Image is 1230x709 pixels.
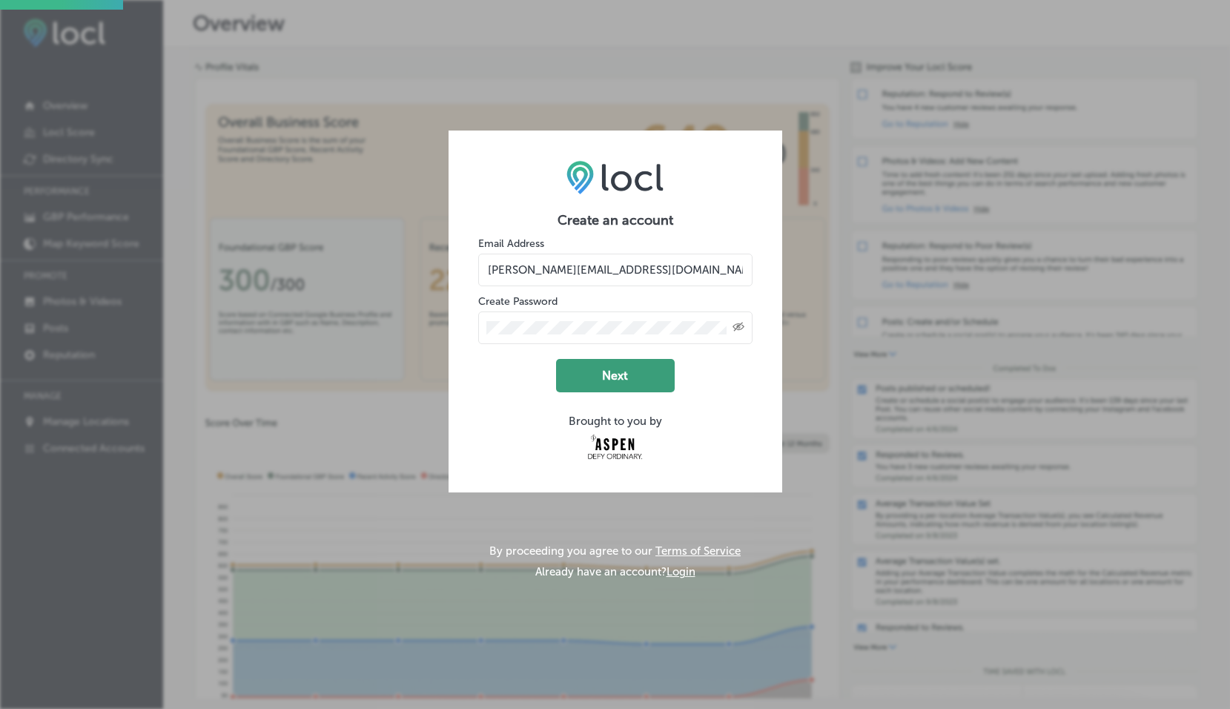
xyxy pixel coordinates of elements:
[587,434,644,460] img: Aspen
[478,212,753,228] h2: Create an account
[566,160,664,194] img: LOCL logo
[556,359,675,392] button: Next
[655,544,741,558] a: Terms of Service
[478,415,753,428] div: Brought to you by
[478,295,558,308] label: Create Password
[478,237,544,250] label: Email Address
[733,321,744,334] span: Toggle password visibility
[489,544,741,558] p: By proceeding you agree to our
[667,565,695,578] button: Login
[535,565,695,578] p: Already have an account?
